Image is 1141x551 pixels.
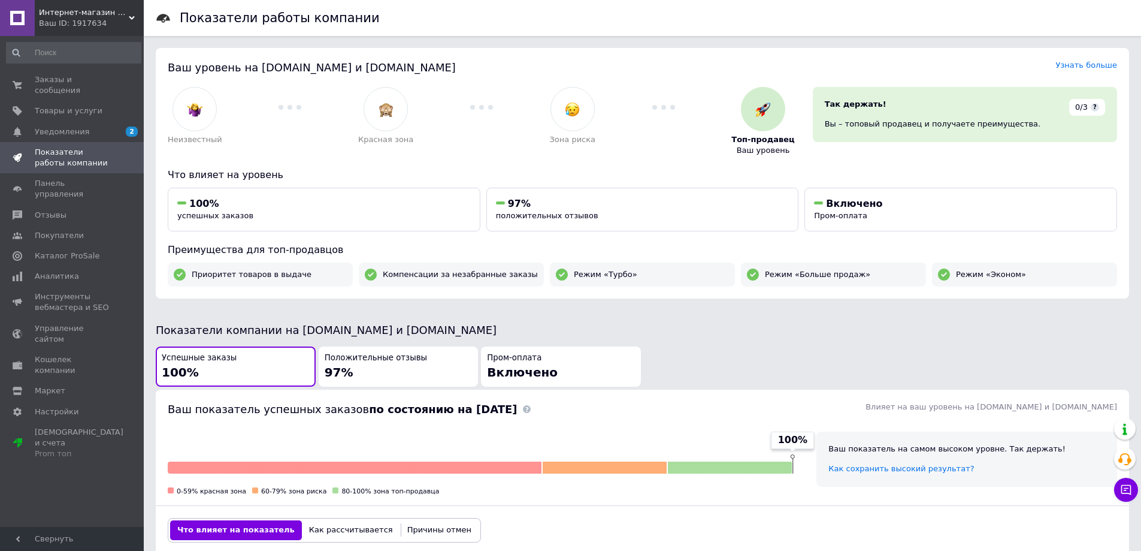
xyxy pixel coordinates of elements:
span: 80-100% зона топ-продавца [341,487,439,495]
button: 100%успешных заказов [168,188,480,231]
span: Пром-оплата [487,353,541,364]
button: 97%положительных отзывов [486,188,799,231]
img: :disappointed_relieved: [565,102,580,117]
span: 100% [778,433,807,447]
span: Неизвестный [168,134,222,145]
span: Ваш показатель успешных заказов [168,403,517,415]
span: Покупатели [35,230,84,241]
button: Как рассчитывается [302,520,400,540]
span: Преимущества для топ-продавцов [168,244,343,255]
span: Управление сайтом [35,323,111,345]
span: Интернет-магазин электро-бытовых товаров "Восторг" [39,7,129,18]
span: [DEMOGRAPHIC_DATA] и счета [35,427,123,460]
button: ВключеноПром-оплата [804,188,1117,231]
span: Кошелек компании [35,354,111,376]
span: Успешные заказы [162,353,237,364]
span: Влияет на ваш уровень на [DOMAIN_NAME] и [DOMAIN_NAME] [865,402,1117,411]
span: ? [1091,103,1099,112]
span: Включено [826,198,882,209]
button: Что влияет на показатель [170,520,302,540]
span: Режим «Эконом» [956,269,1026,280]
span: Заказы и сообщения [35,74,111,96]
span: Маркет [35,386,65,396]
span: Топ-продавец [731,134,794,145]
span: 100% [162,365,199,380]
span: 0-59% красная зона [177,487,246,495]
span: 97% [325,365,353,380]
span: Отзывы [35,210,66,221]
span: успешных заказов [177,211,253,220]
span: 60-79% зона риска [261,487,326,495]
h1: Показатели работы компании [180,11,380,25]
span: Показатели работы компании [35,147,111,168]
img: :rocket: [755,102,770,117]
span: Приоритет товаров в выдаче [192,269,311,280]
span: Ваш уровень [737,145,790,156]
span: Включено [487,365,558,380]
a: Как сохранить высокий результат? [828,464,974,473]
span: Уведомления [35,127,89,137]
span: Положительные отзывы [325,353,427,364]
b: по состоянию на [DATE] [369,403,517,415]
span: Режим «Турбо» [574,269,637,280]
span: Зона риска [550,134,596,145]
span: Каталог ProSale [35,251,99,261]
span: Настройки [35,407,78,417]
span: Показатели компании на [DOMAIN_NAME] и [DOMAIN_NAME] [156,324,497,336]
button: Причины отмен [400,520,479,540]
span: 100% [189,198,219,209]
span: Аналитика [35,271,79,282]
div: Вы – топовый продавец и получаете преимущества. [825,119,1105,130]
div: 0/3 [1069,99,1105,116]
span: Что влияет на уровень [168,169,283,180]
button: Пром-оплатаВключено [481,347,641,387]
span: Режим «Больше продаж» [765,269,870,280]
span: Пром-оплата [814,211,867,220]
span: 2 [126,127,138,137]
span: положительных отзывов [496,211,598,220]
span: Так держать! [825,100,886,109]
span: Ваш уровень на [DOMAIN_NAME] и [DOMAIN_NAME] [168,61,456,74]
span: Красная зона [358,134,413,145]
img: :woman-shrugging: [187,102,202,117]
span: Компенсации за незабранные заказы [383,269,538,280]
div: Ваш ID: 1917634 [39,18,144,29]
img: :see_no_evil: [379,102,394,117]
button: Положительные отзывы97% [319,347,479,387]
div: Prom топ [35,448,123,459]
div: Ваш показатель на самом высоком уровне. Так держать! [828,444,1105,454]
button: Успешные заказы100% [156,347,316,387]
button: Чат с покупателем [1114,478,1138,502]
span: Панель управления [35,178,111,200]
input: Поиск [6,42,141,64]
span: Товары и услуги [35,106,102,116]
span: Инструменты вебмастера и SEO [35,291,111,313]
span: 97% [508,198,531,209]
a: Узнать больше [1055,61,1117,70]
